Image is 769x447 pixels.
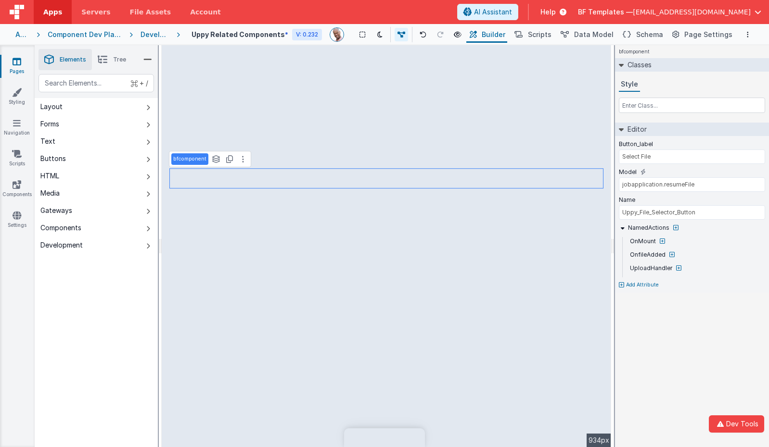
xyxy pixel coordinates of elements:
[528,30,551,39] span: Scripts
[628,224,669,232] label: NamedActions
[578,7,761,17] button: BF Templates — [EMAIL_ADDRESS][DOMAIN_NAME]
[35,219,158,236] button: Components
[43,7,62,17] span: Apps
[40,102,63,112] div: Layout
[619,196,635,204] label: Name
[38,74,154,92] input: Search Elements...
[40,223,81,233] div: Components
[292,29,322,40] div: V: 0.232
[709,415,764,433] button: Dev Tools
[130,7,171,17] span: File Assets
[482,30,505,39] span: Builder
[578,7,633,17] span: BF Templates —
[40,119,59,129] div: Forms
[742,29,754,40] button: Options
[173,155,206,163] p: bfcomponent
[162,45,611,447] div: -->
[35,133,158,150] button: Text
[633,7,751,17] span: [EMAIL_ADDRESS][DOMAIN_NAME]
[630,264,672,272] label: UploadHandler
[619,98,765,113] input: Enter Class...
[457,4,518,20] button: AI Assistant
[574,30,614,39] span: Data Model
[619,281,765,289] button: Add Attribute
[684,30,732,39] span: Page Settings
[615,45,653,58] h4: bfcomponent
[15,30,29,39] div: Apps
[113,56,126,63] span: Tree
[60,56,86,63] span: Elements
[35,185,158,202] button: Media
[330,28,344,41] img: 11ac31fe5dc3d0eff3fbbbf7b26fa6e1
[35,167,158,185] button: HTML
[40,240,83,250] div: Development
[35,150,158,167] button: Buttons
[474,7,512,17] span: AI Assistant
[630,237,656,245] label: OnMount
[35,98,158,115] button: Layout
[466,26,507,43] button: Builder
[35,236,158,254] button: Development
[557,26,615,43] button: Data Model
[540,7,556,17] span: Help
[619,168,637,176] label: Model
[626,281,659,289] p: Add Attribute
[40,171,59,181] div: HTML
[40,188,60,198] div: Media
[624,58,652,72] h2: Classes
[636,30,663,39] span: Schema
[81,7,110,17] span: Servers
[669,26,734,43] button: Page Settings
[40,154,66,163] div: Buttons
[587,434,611,447] div: 934px
[619,26,665,43] button: Schema
[35,202,158,219] button: Gateways
[192,31,285,38] h4: Uppy Related Components
[35,115,158,133] button: Forms
[619,77,640,92] button: Style
[630,251,666,259] label: OnfileAdded
[619,140,653,148] label: Button_label
[40,206,72,215] div: Gateways
[624,123,647,136] h2: Editor
[48,30,121,39] div: Component Dev Playground
[141,30,169,39] div: Development
[40,137,55,146] div: Text
[511,26,553,43] button: Scripts
[131,74,148,92] span: + /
